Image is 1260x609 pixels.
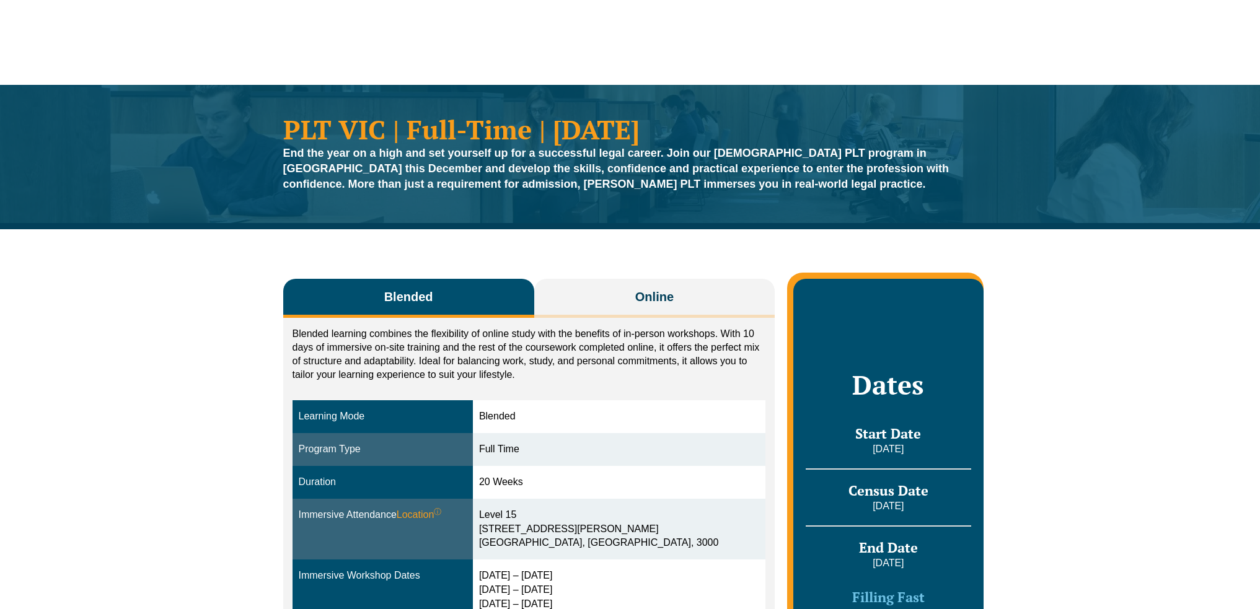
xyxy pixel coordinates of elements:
[299,410,467,424] div: Learning Mode
[806,499,971,513] p: [DATE]
[806,442,971,456] p: [DATE]
[479,508,759,551] div: Level 15 [STREET_ADDRESS][PERSON_NAME] [GEOGRAPHIC_DATA], [GEOGRAPHIC_DATA], 3000
[283,116,977,142] h1: PLT VIC | Full-Time | [DATE]
[855,424,921,442] span: Start Date
[299,442,467,457] div: Program Type
[384,288,433,305] span: Blended
[299,508,467,522] div: Immersive Attendance
[479,442,759,457] div: Full Time
[479,410,759,424] div: Blended
[479,475,759,489] div: 20 Weeks
[848,481,928,499] span: Census Date
[283,147,949,190] strong: End the year on a high and set yourself up for a successful legal career. Join our [DEMOGRAPHIC_D...
[397,508,442,522] span: Location
[293,327,766,382] p: Blended learning combines the flexibility of online study with the benefits of in-person workshop...
[806,369,971,400] h2: Dates
[299,569,467,583] div: Immersive Workshop Dates
[859,538,918,556] span: End Date
[299,475,467,489] div: Duration
[852,588,925,606] span: Filling Fast
[434,507,441,516] sup: ⓘ
[806,556,971,570] p: [DATE]
[635,288,674,305] span: Online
